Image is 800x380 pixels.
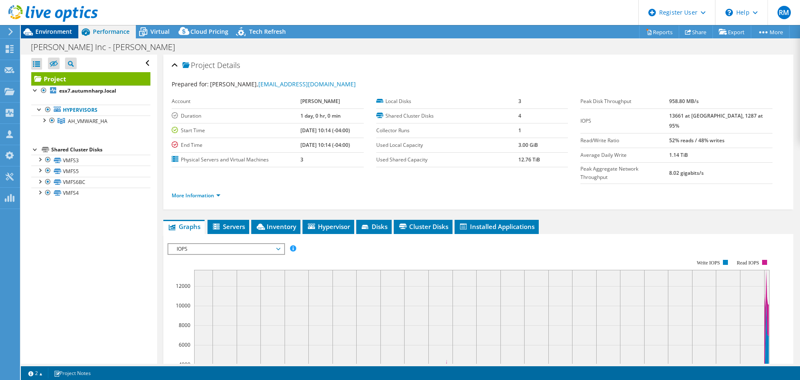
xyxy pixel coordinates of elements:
[172,126,300,135] label: Start Time
[51,145,150,155] div: Shared Cluster Disks
[31,155,150,166] a: VMFS3
[697,260,720,266] text: Write IOPS
[518,156,540,163] b: 12.76 TiB
[172,141,300,149] label: End Time
[580,165,669,181] label: Peak Aggregate Network Throughput
[580,117,669,125] label: IOPS
[307,222,350,231] span: Hypervisor
[360,222,387,231] span: Disks
[398,222,448,231] span: Cluster Disks
[150,28,170,35] span: Virtual
[31,177,150,188] a: VMFS6BC
[59,87,116,94] b: esx7.autumnharp.local
[376,126,518,135] label: Collector Runs
[376,156,518,164] label: Used Shared Capacity
[22,368,48,378] a: 2
[179,341,190,348] text: 6000
[669,112,763,129] b: 13661 at [GEOGRAPHIC_DATA], 1287 at 95%
[751,25,790,38] a: More
[93,28,130,35] span: Performance
[580,136,669,145] label: Read/Write Ratio
[300,127,350,134] b: [DATE] 10:14 (-04:00)
[518,98,521,105] b: 3
[376,112,518,120] label: Shared Cluster Disks
[172,244,280,254] span: IOPS
[669,137,725,144] b: 52% reads / 48% writes
[518,112,521,119] b: 4
[249,28,286,35] span: Tech Refresh
[172,80,209,88] label: Prepared for:
[35,28,72,35] span: Environment
[712,25,751,38] a: Export
[68,118,107,125] span: AH_VMWARE_HA
[179,322,190,329] text: 8000
[31,188,150,199] a: VMFS4
[580,97,669,106] label: Peak Disk Throughput
[300,141,350,148] b: [DATE] 10:14 (-04:00)
[669,169,704,176] b: 8.02 gigabits/s
[376,97,518,106] label: Local Disks
[31,116,150,126] a: AH_VMWARE_HA
[172,192,220,199] a: More Information
[31,105,150,116] a: Hypervisors
[669,151,688,159] b: 1.14 TiB
[300,112,341,119] b: 1 day, 0 hr, 0 min
[176,302,190,309] text: 10000
[300,98,340,105] b: [PERSON_NAME]
[580,151,669,159] label: Average Daily Write
[679,25,713,38] a: Share
[172,97,300,106] label: Account
[31,86,150,96] a: esx7.autumnharp.local
[167,222,200,231] span: Graphs
[31,166,150,176] a: VMFS5
[212,222,245,231] span: Servers
[639,25,679,38] a: Reports
[376,141,518,149] label: Used Local Capacity
[518,141,538,148] b: 3.00 GiB
[182,61,215,70] span: Project
[255,222,296,231] span: Inventory
[725,9,733,16] svg: \n
[518,127,521,134] b: 1
[300,156,303,163] b: 3
[172,156,300,164] label: Physical Servers and Virtual Machines
[669,98,699,105] b: 958.80 MB/s
[737,260,760,266] text: Read IOPS
[48,368,97,378] a: Project Notes
[179,361,190,368] text: 4000
[777,6,791,19] span: RM
[459,222,535,231] span: Installed Applications
[31,72,150,86] a: Project
[176,282,190,289] text: 12000
[190,28,228,35] span: Cloud Pricing
[210,80,356,88] span: [PERSON_NAME],
[217,60,240,70] span: Details
[258,80,356,88] a: [EMAIL_ADDRESS][DOMAIN_NAME]
[27,43,188,52] h1: [PERSON_NAME] Inc - [PERSON_NAME]
[172,112,300,120] label: Duration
